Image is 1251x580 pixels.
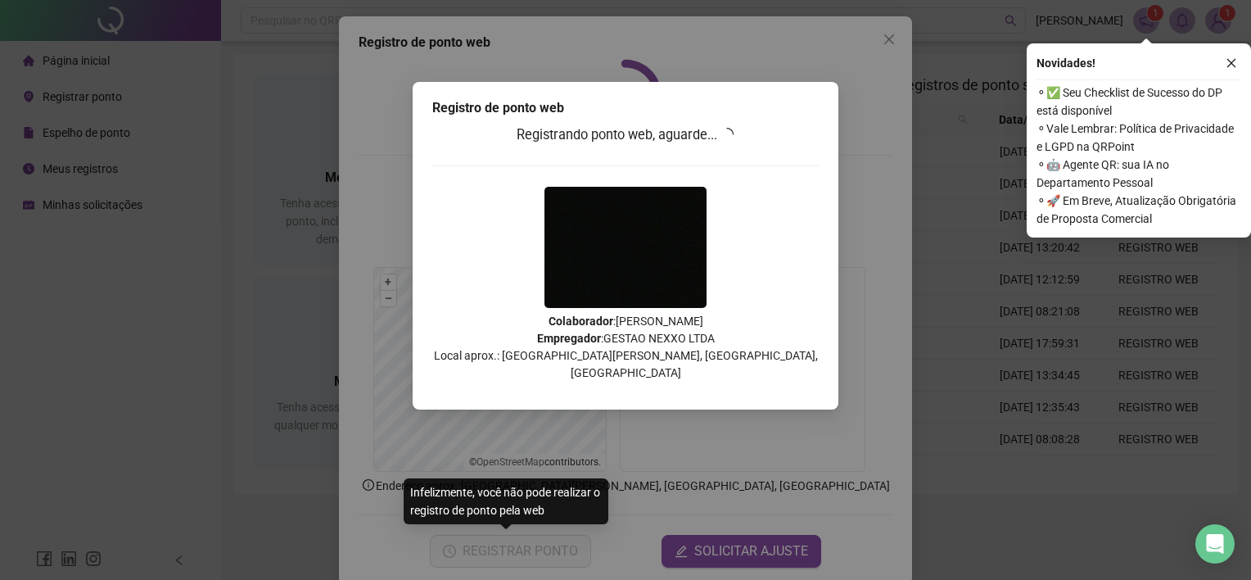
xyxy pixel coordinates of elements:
div: Infelizmente, você não pode realizar o registro de ponto pela web [404,478,608,524]
span: close [1226,57,1237,69]
strong: Empregador [537,332,601,345]
span: ⚬ 🚀 Em Breve, Atualização Obrigatória de Proposta Comercial [1036,192,1241,228]
span: Novidades ! [1036,54,1095,72]
h3: Registrando ponto web, aguarde... [432,125,819,146]
span: loading [720,127,735,142]
strong: Colaborador [549,315,613,328]
img: Z [544,187,707,308]
span: ⚬ 🤖 Agente QR: sua IA no Departamento Pessoal [1036,156,1241,192]
div: Open Intercom Messenger [1195,524,1235,564]
span: ⚬ Vale Lembrar: Política de Privacidade e LGPD na QRPoint [1036,120,1241,156]
div: Registro de ponto web [432,98,819,118]
p: : [PERSON_NAME] : GESTAO NEXXO LTDA Local aprox.: [GEOGRAPHIC_DATA][PERSON_NAME], [GEOGRAPHIC_DAT... [432,313,819,382]
span: ⚬ ✅ Seu Checklist de Sucesso do DP está disponível [1036,84,1241,120]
